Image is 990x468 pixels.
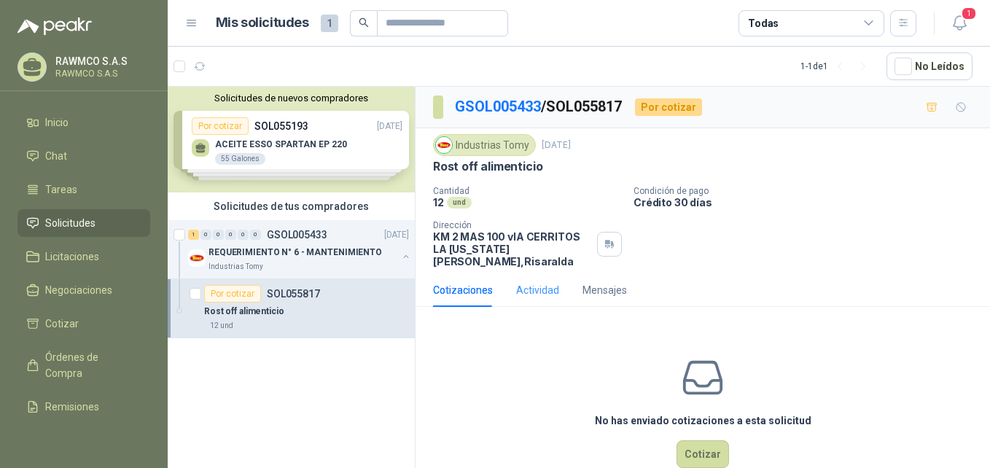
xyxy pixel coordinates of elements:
a: Inicio [17,109,150,136]
p: KM 2 MAS 100 vIA CERRITOS LA [US_STATE] [PERSON_NAME] , Risaralda [433,230,591,268]
a: GSOL005433 [455,98,541,115]
div: 0 [238,230,249,240]
a: Solicitudes [17,209,150,237]
span: Órdenes de Compra [45,349,136,381]
span: Solicitudes [45,215,96,231]
div: 0 [250,230,261,240]
div: 0 [200,230,211,240]
a: Negociaciones [17,276,150,304]
p: SOL055817 [267,289,320,299]
img: Company Logo [436,137,452,153]
div: 12 und [204,320,239,332]
span: 1 [961,7,977,20]
p: Industrias Tomy [208,261,263,273]
a: Remisiones [17,393,150,421]
div: 0 [213,230,224,240]
button: Cotizar [677,440,729,468]
span: Negociaciones [45,282,112,298]
a: Órdenes de Compra [17,343,150,387]
span: Configuración [45,432,109,448]
div: Industrias Tomy [433,134,536,156]
p: / SOL055817 [455,95,623,118]
a: Cotizar [17,310,150,338]
p: Rost off alimenticio [433,159,542,174]
div: Mensajes [582,282,627,298]
p: Condición de pago [634,186,984,196]
div: Cotizaciones [433,282,493,298]
p: RAWMCO S.A.S [55,69,147,78]
span: search [359,17,369,28]
span: Cotizar [45,316,79,332]
div: Por cotizar [204,285,261,303]
p: REQUERIMIENTO N° 6 - MANTENIMIENTO [208,246,382,260]
span: Remisiones [45,399,99,415]
a: Configuración [17,426,150,454]
button: No Leídos [886,52,973,80]
p: [DATE] [542,139,571,152]
a: 1 0 0 0 0 0 GSOL005433[DATE] Company LogoREQUERIMIENTO N° 6 - MANTENIMIENTOIndustrias Tomy [188,226,412,273]
p: Rost off alimenticio [204,305,284,319]
div: Solicitudes de nuevos compradoresPor cotizarSOL055193[DATE] ACEITE ESSO SPARTAN EP 22055 GalonesP... [168,87,415,192]
span: Inicio [45,114,69,130]
a: Tareas [17,176,150,203]
p: GSOL005433 [267,230,327,240]
p: 12 [433,196,444,208]
p: Dirección [433,220,591,230]
img: Logo peakr [17,17,92,35]
div: Por cotizar [635,98,702,116]
p: Cantidad [433,186,622,196]
p: Crédito 30 días [634,196,984,208]
p: [DATE] [384,228,409,242]
button: 1 [946,10,973,36]
img: Company Logo [188,249,206,267]
span: Chat [45,148,67,164]
div: Actividad [516,282,559,298]
div: und [447,197,472,208]
p: RAWMCO S.A.S [55,56,147,66]
button: Solicitudes de nuevos compradores [174,93,409,104]
div: Solicitudes de tus compradores [168,192,415,220]
span: Tareas [45,182,77,198]
a: Por cotizarSOL055817Rost off alimenticio12 und [168,279,415,338]
span: 1 [321,15,338,32]
h1: Mis solicitudes [216,12,309,34]
div: 1 - 1 de 1 [800,55,875,78]
h3: No has enviado cotizaciones a esta solicitud [595,413,811,429]
span: Licitaciones [45,249,99,265]
div: 1 [188,230,199,240]
a: Licitaciones [17,243,150,270]
div: 0 [225,230,236,240]
div: Todas [748,15,779,31]
a: Chat [17,142,150,170]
